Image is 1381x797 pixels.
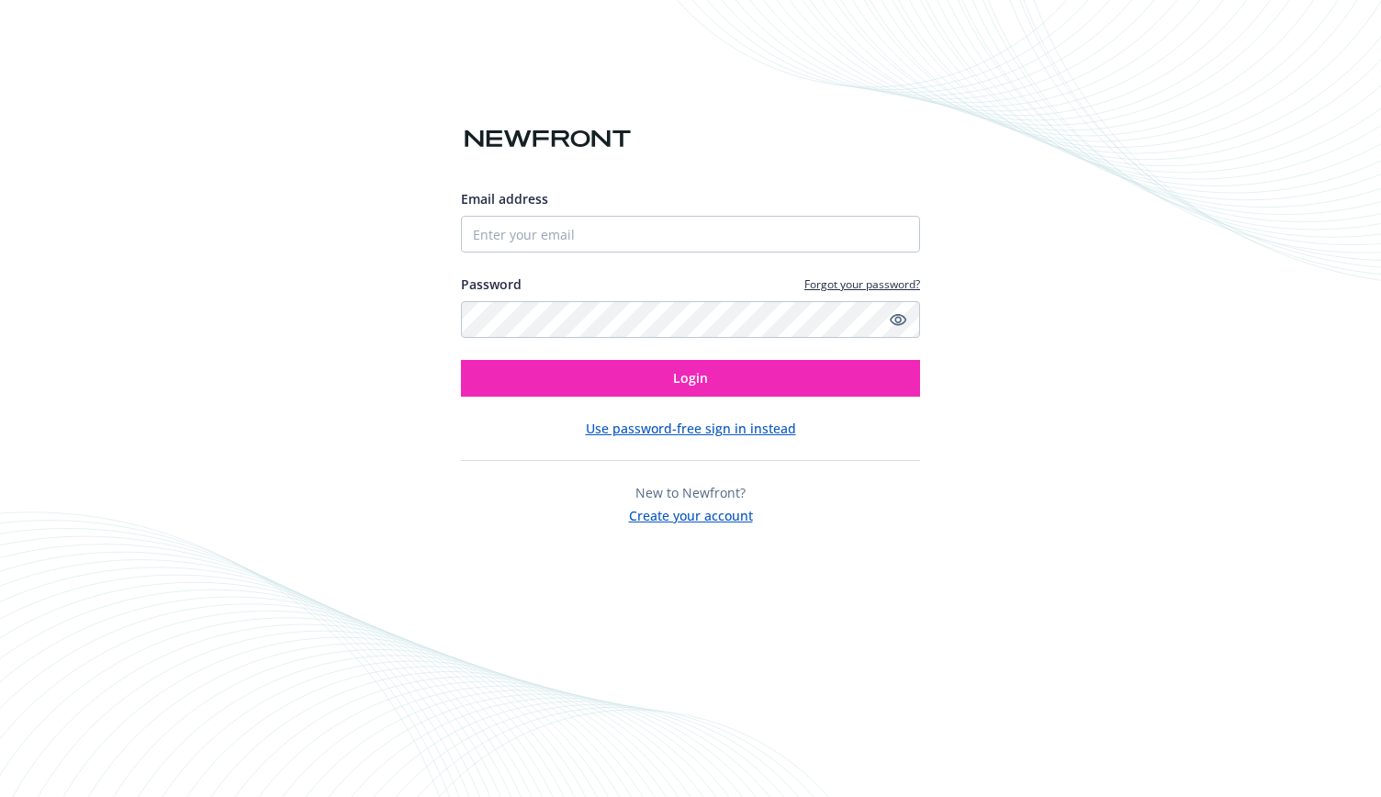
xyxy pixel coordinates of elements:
input: Enter your password [461,301,920,338]
label: Password [461,275,522,294]
button: Use password-free sign in instead [586,419,796,438]
button: Login [461,360,920,397]
a: Show password [887,309,909,331]
button: Create your account [629,502,753,525]
img: Newfront logo [461,123,634,155]
span: New to Newfront? [635,484,746,501]
a: Forgot your password? [804,276,920,292]
span: Email address [461,190,548,208]
span: Login [673,369,708,387]
input: Enter your email [461,216,920,253]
